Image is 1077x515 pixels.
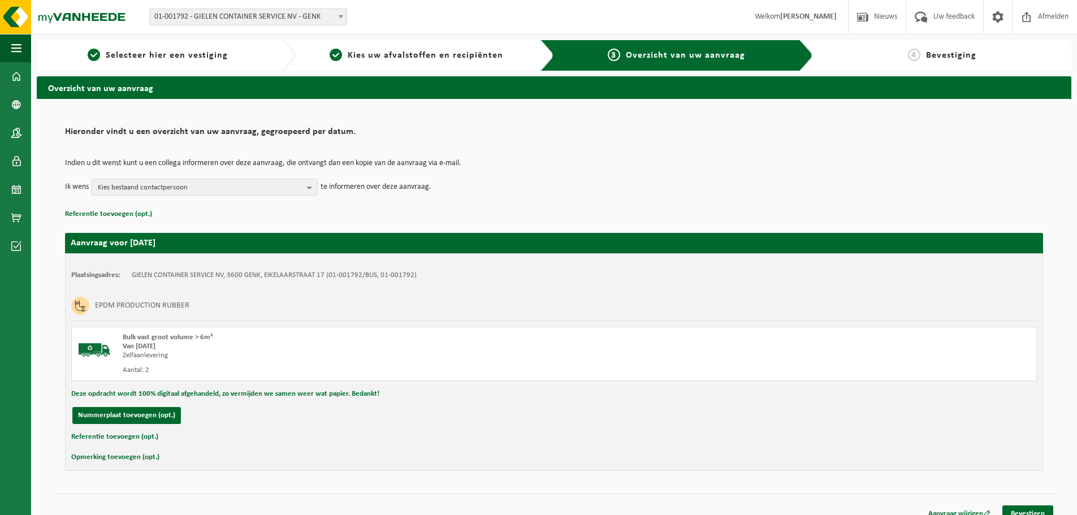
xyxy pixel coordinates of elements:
span: Kies bestaand contactpersoon [98,179,302,196]
span: 01-001792 - GIELEN CONTAINER SERVICE NV - GENK [150,9,347,25]
img: BL-SO-LV.png [77,333,111,367]
button: Referentie toevoegen (opt.) [65,207,152,222]
strong: Plaatsingsadres: [71,271,120,279]
button: Opmerking toevoegen (opt.) [71,450,159,465]
span: 4 [908,49,920,61]
p: Ik wens [65,179,89,196]
a: 1Selecteer hier een vestiging [42,49,273,62]
strong: [PERSON_NAME] [780,12,837,21]
td: GIELEN CONTAINER SERVICE NV, 3600 GENK, EIKELAARSTRAAT 17 (01-001792/BUS, 01-001792) [132,271,417,280]
p: Indien u dit wenst kunt u een collega informeren over deze aanvraag, die ontvangt dan een kopie v... [65,159,1043,167]
button: Nummerplaat toevoegen (opt.) [72,407,181,424]
button: Deze opdracht wordt 100% digitaal afgehandeld, zo vermijden we samen weer wat papier. Bedankt! [71,387,379,401]
span: 2 [330,49,342,61]
span: 3 [608,49,620,61]
p: te informeren over deze aanvraag. [321,179,431,196]
div: Aantal: 2 [123,366,599,375]
strong: Aanvraag voor [DATE] [71,239,155,248]
h2: Overzicht van uw aanvraag [37,76,1071,98]
div: Zelfaanlevering [123,351,599,360]
h2: Hieronder vindt u een overzicht van uw aanvraag, gegroepeerd per datum. [65,127,1043,142]
span: Kies uw afvalstoffen en recipiënten [348,51,503,60]
span: Overzicht van uw aanvraag [626,51,745,60]
strong: Van [DATE] [123,343,155,350]
span: Bulk vast groot volume > 6m³ [123,334,213,341]
h3: EPDM PRODUCTION RUBBER [95,297,189,315]
a: 2Kies uw afvalstoffen en recipiënten [301,49,532,62]
span: 01-001792 - GIELEN CONTAINER SERVICE NV - GENK [149,8,347,25]
button: Referentie toevoegen (opt.) [71,430,158,444]
span: Selecteer hier een vestiging [106,51,228,60]
button: Kies bestaand contactpersoon [92,179,318,196]
span: Bevestiging [926,51,976,60]
span: 1 [88,49,100,61]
